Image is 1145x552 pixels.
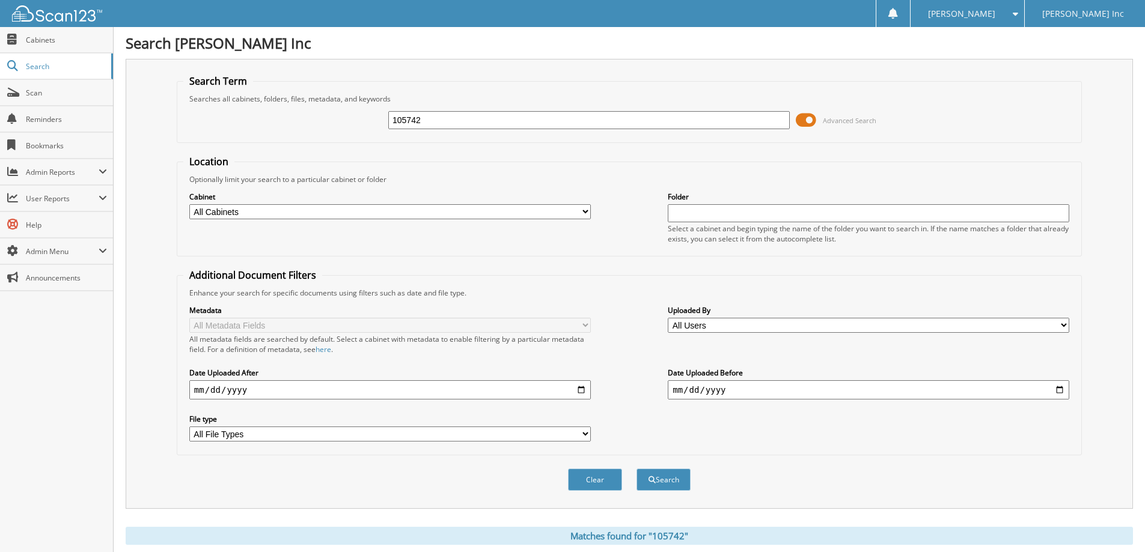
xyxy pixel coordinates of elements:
[12,5,102,22] img: scan123-logo-white.svg
[26,193,99,204] span: User Reports
[823,116,876,125] span: Advanced Search
[189,305,591,315] label: Metadata
[316,344,331,354] a: here
[189,414,591,424] label: File type
[928,10,995,17] span: [PERSON_NAME]
[668,223,1069,244] div: Select a cabinet and begin typing the name of the folder you want to search in. If the name match...
[126,33,1133,53] h1: Search [PERSON_NAME] Inc
[26,141,107,151] span: Bookmarks
[26,114,107,124] span: Reminders
[189,380,591,399] input: start
[183,94,1075,104] div: Searches all cabinets, folders, files, metadata, and keywords
[189,192,591,202] label: Cabinet
[126,527,1133,545] div: Matches found for "105742"
[637,469,691,491] button: Search
[1042,10,1124,17] span: [PERSON_NAME] Inc
[183,174,1075,184] div: Optionally limit your search to a particular cabinet or folder
[26,35,107,45] span: Cabinets
[183,155,234,168] legend: Location
[189,368,591,378] label: Date Uploaded After
[26,273,107,283] span: Announcements
[668,305,1069,315] label: Uploaded By
[26,220,107,230] span: Help
[26,88,107,98] span: Scan
[26,61,105,71] span: Search
[568,469,622,491] button: Clear
[189,334,591,354] div: All metadata fields are searched by default. Select a cabinet with metadata to enable filtering b...
[668,192,1069,202] label: Folder
[668,368,1069,378] label: Date Uploaded Before
[183,288,1075,298] div: Enhance your search for specific documents using filters such as date and file type.
[183,74,253,88] legend: Search Term
[26,167,99,177] span: Admin Reports
[668,380,1069,399] input: end
[26,246,99,256] span: Admin Menu
[183,268,322,282] legend: Additional Document Filters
